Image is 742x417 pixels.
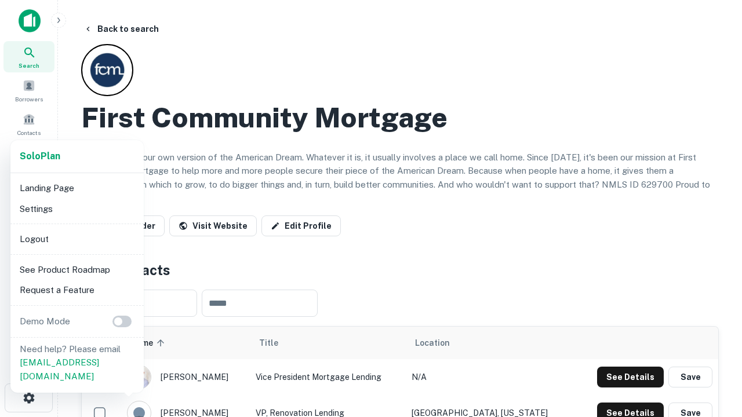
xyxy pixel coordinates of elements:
li: Landing Page [15,178,139,199]
p: Need help? Please email [20,342,134,383]
a: [EMAIL_ADDRESS][DOMAIN_NAME] [20,357,99,381]
p: Demo Mode [15,314,75,328]
strong: Solo Plan [20,151,60,162]
li: Settings [15,199,139,220]
iframe: Chat Widget [684,287,742,343]
a: SoloPlan [20,149,60,163]
li: Request a Feature [15,280,139,301]
li: Logout [15,229,139,250]
li: See Product Roadmap [15,259,139,280]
